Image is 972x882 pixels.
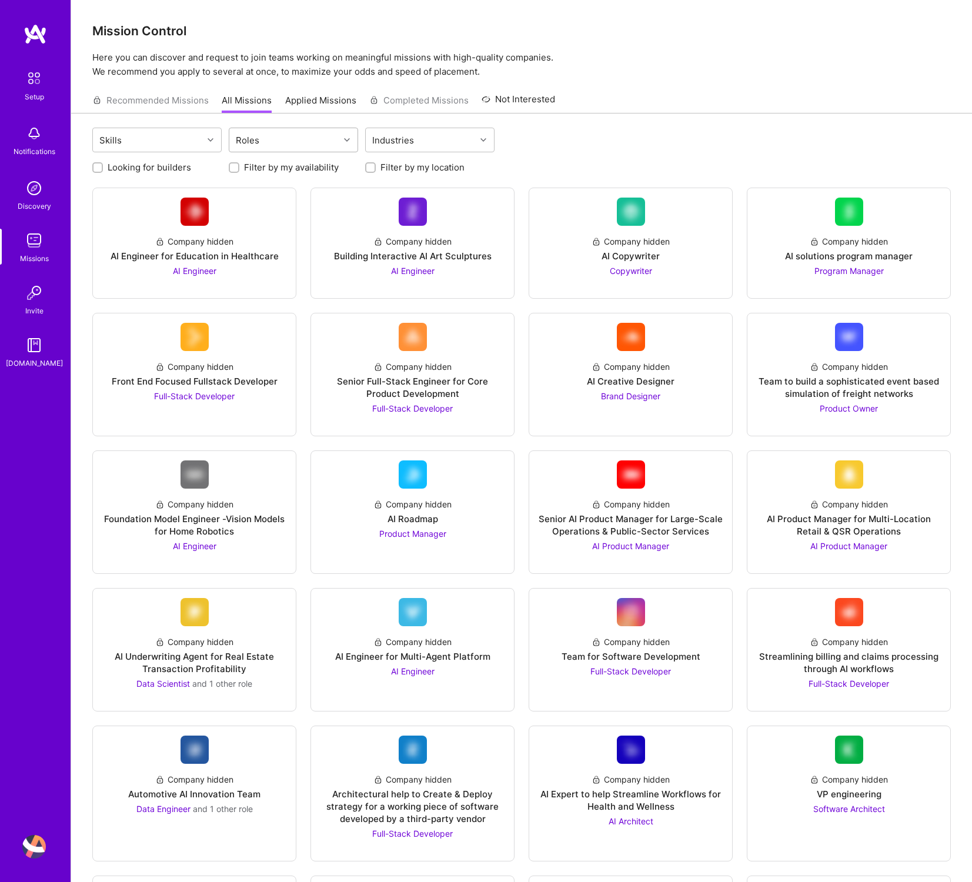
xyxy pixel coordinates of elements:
span: Full-Stack Developer [809,679,889,689]
a: Company LogoCompany hiddenFront End Focused Fullstack DeveloperFull-Stack Developer [102,323,286,426]
img: Company Logo [181,598,209,626]
img: Company Logo [399,736,427,764]
span: AI Engineer [173,541,216,551]
div: AI solutions program manager [785,250,913,262]
a: Company LogoCompany hiddenAI solutions program managerProgram Manager [757,198,941,289]
div: Architectural help to Create & Deploy strategy for a working piece of software developed by a thi... [320,788,505,825]
div: Discovery [18,200,51,212]
img: Company Logo [617,323,645,351]
i: icon Chevron [480,137,486,143]
div: Industries [369,132,417,149]
a: Company LogoCompany hiddenTeam to build a sophisticated event based simulation of freight network... [757,323,941,426]
a: User Avatar [19,835,49,858]
div: AI Product Manager for Multi-Location Retail & QSR Operations [757,513,941,537]
span: and 1 other role [193,804,253,814]
div: Company hidden [373,235,452,248]
a: Company LogoCompany hiddenBuilding Interactive AI Art SculpturesAI Engineer [320,198,505,289]
a: Company LogoCompany hiddenVP engineeringSoftware Architect [757,736,941,851]
a: Company LogoCompany hiddenSenior AI Product Manager for Large-Scale Operations & Public-Sector Se... [539,460,723,564]
img: Company Logo [835,460,863,489]
img: Company Logo [617,736,645,764]
span: Product Manager [379,529,446,539]
div: Company hidden [810,636,888,648]
div: Company hidden [592,636,670,648]
a: Company LogoCompany hiddenAI Creative DesignerBrand Designer [539,323,723,426]
div: Team for Software Development [562,650,700,663]
div: Company hidden [373,773,452,786]
img: Company Logo [181,198,209,226]
div: Company hidden [810,773,888,786]
span: AI Architect [609,816,653,826]
img: discovery [22,176,46,200]
div: Company hidden [373,636,452,648]
div: Company hidden [155,773,233,786]
div: Skills [96,132,125,149]
img: Company Logo [617,198,645,226]
img: Company Logo [835,736,863,764]
div: AI Expert to help Streamline Workflows for Health and Wellness [539,788,723,813]
img: Company Logo [399,598,427,626]
span: Full-Stack Developer [372,828,453,838]
label: Looking for builders [108,161,191,173]
a: Not Interested [482,92,555,113]
img: Company Logo [835,198,863,226]
a: Company LogoCompany hiddenAutomotive AI Innovation TeamData Engineer and 1 other role [102,736,286,851]
div: Team to build a sophisticated event based simulation of freight networks [757,375,941,400]
img: Company Logo [617,460,645,489]
div: Company hidden [592,360,670,373]
div: Company hidden [810,360,888,373]
img: User Avatar [22,835,46,858]
div: Front End Focused Fullstack Developer [112,375,278,387]
span: AI Engineer [391,266,435,276]
i: icon Chevron [208,137,213,143]
a: Company LogoCompany hiddenStreamlining billing and claims processing through AI workflowsFull-Sta... [757,598,941,701]
div: Senior Full-Stack Engineer for Core Product Development [320,375,505,400]
div: Invite [25,305,44,317]
span: Data Engineer [136,804,191,814]
span: AI Engineer [391,666,435,676]
div: Company hidden [592,773,670,786]
div: Company hidden [592,235,670,248]
span: Copywriter [610,266,652,276]
img: Company Logo [399,460,427,489]
span: Brand Designer [601,391,660,401]
i: icon Chevron [344,137,350,143]
img: Company Logo [399,198,427,226]
div: AI Creative Designer [587,375,674,387]
a: All Missions [222,94,272,113]
div: Company hidden [810,498,888,510]
div: Streamlining billing and claims processing through AI workflows [757,650,941,675]
img: logo [24,24,47,45]
div: Company hidden [155,360,233,373]
a: Company LogoCompany hiddenAI Expert to help Streamline Workflows for Health and WellnessAI Architect [539,736,723,851]
img: Company Logo [835,323,863,351]
a: Company LogoCompany hiddenArchitectural help to Create & Deploy strategy for a working piece of s... [320,736,505,851]
div: AI Roadmap [388,513,438,525]
a: Company LogoCompany hiddenAI Product Manager for Multi-Location Retail & QSR OperationsAI Product... [757,460,941,564]
div: [DOMAIN_NAME] [6,357,63,369]
p: Here you can discover and request to join teams working on meaningful missions with high-quality ... [92,51,951,79]
div: Company hidden [155,636,233,648]
span: Full-Stack Developer [154,391,235,401]
span: Full-Stack Developer [372,403,453,413]
span: Program Manager [814,266,884,276]
div: Building Interactive AI Art Sculptures [334,250,492,262]
div: VP engineering [817,788,881,800]
span: AI Product Manager [592,541,669,551]
label: Filter by my location [380,161,465,173]
div: AI Engineer for Multi-Agent Platform [335,650,490,663]
img: guide book [22,333,46,357]
img: Company Logo [181,323,209,351]
span: Software Architect [813,804,885,814]
span: Data Scientist [136,679,190,689]
img: bell [22,122,46,145]
h3: Mission Control [92,24,951,38]
div: Company hidden [373,360,452,373]
div: Roles [233,132,262,149]
div: Notifications [14,145,55,158]
span: Full-Stack Developer [590,666,671,676]
a: Company LogoCompany hiddenAI Engineer for Multi-Agent PlatformAI Engineer [320,598,505,701]
div: Company hidden [373,498,452,510]
div: Automotive AI Innovation Team [128,788,260,800]
div: Foundation Model Engineer -Vision Models for Home Robotics [102,513,286,537]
